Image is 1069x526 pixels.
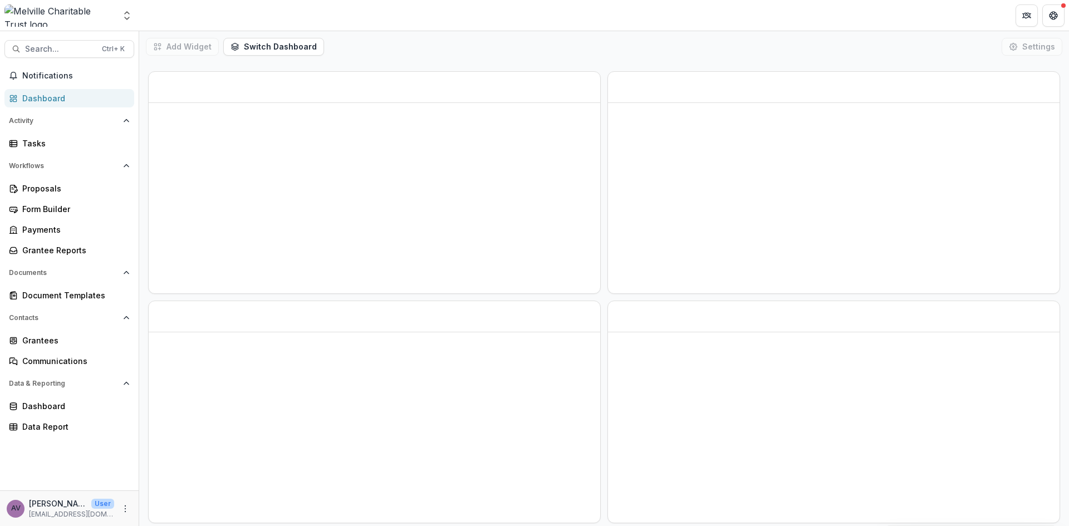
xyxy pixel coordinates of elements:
div: Grantees [22,335,125,346]
a: Data Report [4,417,134,436]
button: Partners [1016,4,1038,27]
a: Payments [4,220,134,239]
div: Payments [22,224,125,235]
a: Grantees [4,331,134,350]
a: Proposals [4,179,134,198]
span: Notifications [22,71,130,81]
button: Switch Dashboard [223,38,324,56]
div: Form Builder [22,203,125,215]
span: Search... [25,45,95,54]
button: Notifications [4,67,134,85]
div: Dashboard [22,400,125,412]
p: User [91,499,114,509]
button: More [119,502,132,515]
button: Add Widget [146,38,219,56]
a: Document Templates [4,286,134,304]
a: Grantee Reports [4,241,134,259]
div: Communications [22,355,125,367]
div: Ctrl + K [100,43,127,55]
span: Workflows [9,162,119,170]
button: Open Workflows [4,157,134,175]
button: Open Activity [4,112,134,130]
div: Anna Viola-Goodman [11,505,21,512]
div: Dashboard [22,92,125,104]
img: Melville Charitable Trust logo [4,4,115,27]
span: Documents [9,269,119,277]
a: Form Builder [4,200,134,218]
div: Document Templates [22,289,125,301]
button: Open entity switcher [119,4,135,27]
p: [PERSON_NAME] [29,498,87,509]
button: Open Data & Reporting [4,375,134,392]
div: Data Report [22,421,125,432]
button: Get Help [1042,4,1065,27]
p: [EMAIL_ADDRESS][DOMAIN_NAME] [29,509,114,519]
span: Activity [9,117,119,125]
button: Open Documents [4,264,134,282]
a: Dashboard [4,397,134,415]
div: Proposals [22,183,125,194]
button: Settings [1002,38,1062,56]
a: Communications [4,352,134,370]
button: Open Contacts [4,309,134,327]
button: Search... [4,40,134,58]
span: Contacts [9,314,119,322]
span: Data & Reporting [9,380,119,387]
nav: breadcrumb [144,7,191,23]
div: Tasks [22,137,125,149]
a: Dashboard [4,89,134,107]
div: Grantee Reports [22,244,125,256]
a: Tasks [4,134,134,153]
